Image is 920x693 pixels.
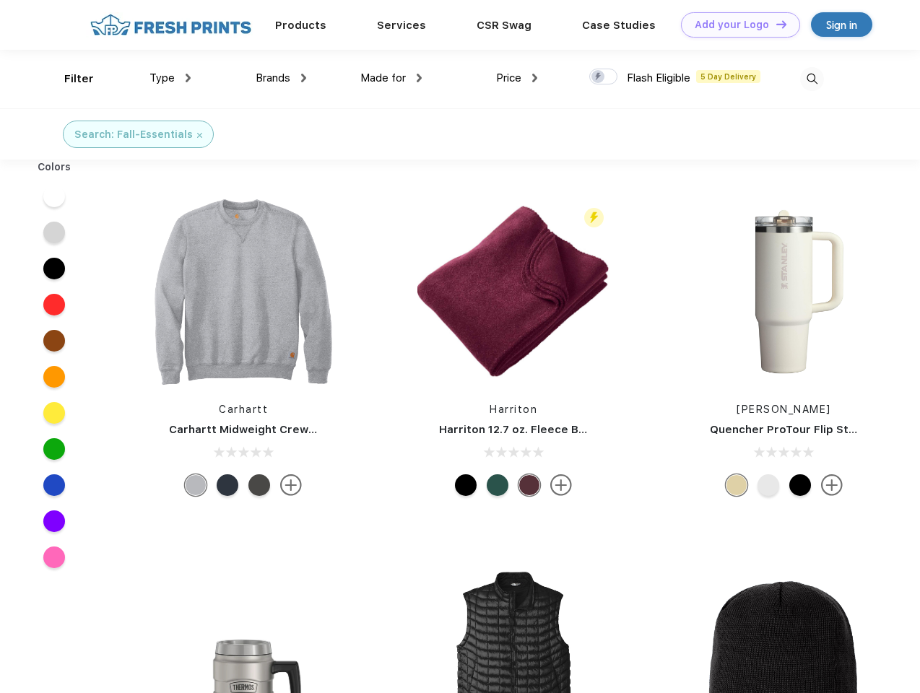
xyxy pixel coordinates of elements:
[811,12,872,37] a: Sign in
[256,71,290,84] span: Brands
[417,74,422,82] img: dropdown.png
[789,474,811,496] div: Black
[737,404,831,415] a: [PERSON_NAME]
[695,19,769,31] div: Add your Logo
[726,474,747,496] div: Cream
[696,70,760,83] span: 5 Day Delivery
[688,196,880,388] img: func=resize&h=266
[248,474,270,496] div: Carbon Heather
[169,423,399,436] a: Carhartt Midweight Crewneck Sweatshirt
[219,404,268,415] a: Carhartt
[64,71,94,87] div: Filter
[27,160,82,175] div: Colors
[280,474,302,496] img: more.svg
[147,196,339,388] img: func=resize&h=266
[532,74,537,82] img: dropdown.png
[417,196,609,388] img: func=resize&h=266
[86,12,256,38] img: fo%20logo%202.webp
[455,474,477,496] div: Black
[800,67,824,91] img: desktop_search.svg
[301,74,306,82] img: dropdown.png
[186,74,191,82] img: dropdown.png
[217,474,238,496] div: New Navy
[185,474,207,496] div: Heather Grey
[197,133,202,138] img: filter_cancel.svg
[584,208,604,227] img: flash_active_toggle.svg
[776,20,786,28] img: DT
[627,71,690,84] span: Flash Eligible
[826,17,857,33] div: Sign in
[275,19,326,32] a: Products
[490,404,537,415] a: Harriton
[758,474,779,496] div: Frost
[149,71,175,84] span: Type
[821,474,843,496] img: more.svg
[74,127,193,142] div: Search: Fall-Essentials
[496,71,521,84] span: Price
[550,474,572,496] img: more.svg
[439,423,613,436] a: Harriton 12.7 oz. Fleece Blanket
[487,474,508,496] div: Hunter
[360,71,406,84] span: Made for
[518,474,540,496] div: Burgundy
